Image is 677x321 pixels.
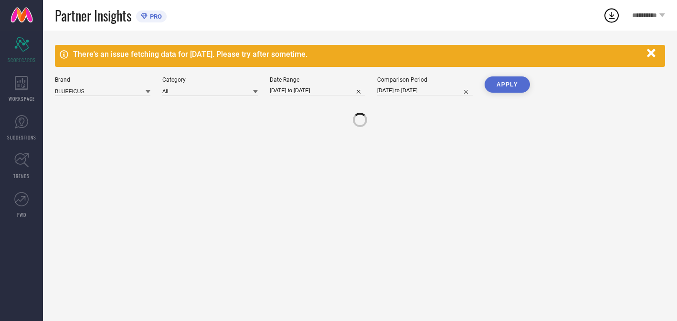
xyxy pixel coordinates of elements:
[9,95,35,102] span: WORKSPACE
[17,211,26,218] span: FWD
[162,76,258,83] div: Category
[73,50,642,59] div: There's an issue fetching data for [DATE]. Please try after sometime.
[8,56,36,64] span: SCORECARDS
[270,86,365,96] input: Select date range
[55,6,131,25] span: Partner Insights
[13,172,30,180] span: TRENDS
[7,134,36,141] span: SUGGESTIONS
[603,7,620,24] div: Open download list
[485,76,530,93] button: APPLY
[377,86,473,96] input: Select comparison period
[148,13,162,20] span: PRO
[270,76,365,83] div: Date Range
[377,76,473,83] div: Comparison Period
[55,76,150,83] div: Brand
